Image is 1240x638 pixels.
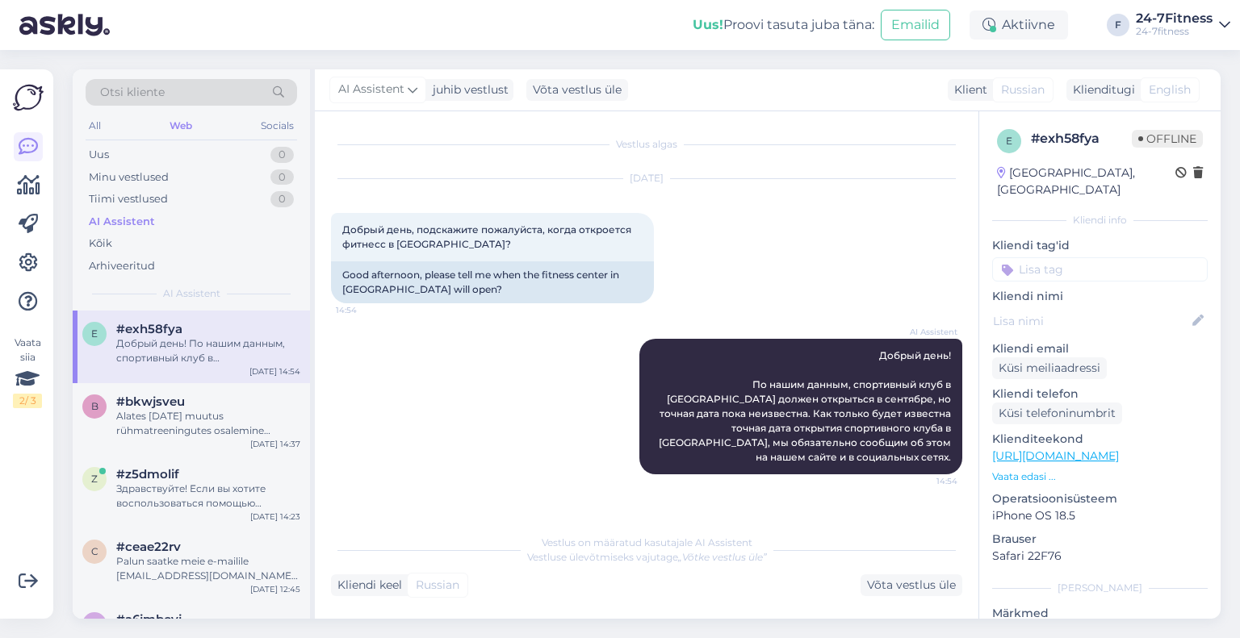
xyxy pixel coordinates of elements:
span: 14:54 [336,304,396,316]
p: Klienditeekond [992,431,1208,448]
div: Proovi tasuta juba täna: [693,15,874,35]
span: #z5dmolif [116,467,179,482]
p: Safari 22F76 [992,548,1208,565]
div: 24-7fitness [1136,25,1213,38]
span: AI Assistent [897,326,957,338]
span: #exh58fya [116,322,182,336]
div: Kliendi keel [331,577,402,594]
div: Küsi meiliaadressi [992,357,1107,379]
span: 14:54 [897,475,957,487]
p: Vaata edasi ... [992,469,1208,484]
div: 0 [270,147,294,163]
b: Uus! [693,17,723,32]
div: Kliendi info [992,213,1208,227]
span: a [91,618,98,630]
div: juhib vestlust [426,81,509,98]
span: Russian [1001,81,1045,98]
div: Vestlus algas [331,137,962,152]
p: Kliendi telefon [992,386,1208,402]
span: Russian [416,577,459,594]
div: [DATE] 14:37 [250,438,300,450]
div: Palun saatke meie e-mailile [EMAIL_ADDRESS][DOMAIN_NAME] maksekorraldus, et saaksime kontrollida ... [116,554,300,583]
span: b [91,400,98,412]
div: Kõik [89,236,112,252]
div: Klienditugi [1066,81,1135,98]
p: Märkmed [992,605,1208,622]
div: Klient [948,81,987,98]
div: Aktiivne [970,10,1068,40]
span: #ceae22rv [116,540,181,554]
span: AI Assistent [163,286,220,301]
span: AI Assistent [338,81,404,98]
img: Askly Logo [13,82,44,113]
span: Otsi kliente [100,84,165,101]
div: Good afternoon, please tell me when the fitness center in [GEOGRAPHIC_DATA] will open? [331,261,654,303]
div: [DATE] 12:45 [250,583,300,595]
div: Minu vestlused [89,169,169,186]
button: Emailid [881,10,950,40]
span: e [91,327,98,340]
div: [DATE] 14:23 [250,511,300,523]
div: [GEOGRAPHIC_DATA], [GEOGRAPHIC_DATA] [997,165,1175,198]
input: Lisa tag [992,257,1208,281]
p: iPhone OS 18.5 [992,507,1208,524]
span: #bkwjsveu [116,394,185,409]
span: e [1006,135,1012,147]
span: z [91,473,98,485]
div: Arhiveeritud [89,258,155,274]
p: Brauser [992,531,1208,548]
span: Добрый день, подскажите пожалуйста, когда откроется фитнесс в [GEOGRAPHIC_DATA]? [342,223,634,250]
div: F [1107,14,1129,36]
p: Kliendi email [992,340,1208,357]
i: „Võtke vestlus üle” [678,551,767,563]
div: [DATE] [331,171,962,186]
div: 2 / 3 [13,394,42,408]
span: Offline [1132,130,1203,148]
span: #a6jmbcyj [116,612,182,627]
div: [PERSON_NAME] [992,581,1208,595]
a: [URL][DOMAIN_NAME] [992,448,1119,463]
span: c [91,545,98,557]
div: [DATE] 14:54 [249,365,300,377]
span: Vestlus on määratud kasutajale AI Assistent [542,536,752,548]
div: Küsi telefoninumbrit [992,402,1122,424]
div: Здравствуйте! Если вы хотите воспользоваться помощью персонального тренера, вам необходимо связат... [116,482,300,511]
div: 0 [270,191,294,207]
div: AI Assistent [89,214,155,230]
a: 24-7Fitness24-7fitness [1136,12,1230,38]
div: All [86,115,104,136]
div: 24-7Fitness [1136,12,1213,25]
p: Operatsioonisüsteem [992,490,1208,507]
span: Vestluse ülevõtmiseks vajutage [527,551,767,563]
div: Socials [258,115,297,136]
span: English [1149,81,1191,98]
div: Võta vestlus üle [526,79,628,101]
div: Vaata siia [13,336,42,408]
div: Добрый день! По нашим данным, спортивный клуб в [GEOGRAPHIC_DATA] должен открыться в сентябре, но... [116,336,300,365]
div: Võta vestlus üle [861,574,962,596]
input: Lisa nimi [993,312,1189,330]
p: Kliendi tag'id [992,237,1208,254]
div: Uus [89,147,109,163]
div: Tiimi vestlused [89,191,168,207]
div: Web [166,115,195,136]
p: Kliendi nimi [992,288,1208,305]
div: Alates [DATE] muutus rühmatreeningutes osalemine tasuliseks. Rühmatreeningutes osalemiseks on vaj... [116,409,300,438]
div: 0 [270,169,294,186]
div: # exh58fya [1031,129,1132,148]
